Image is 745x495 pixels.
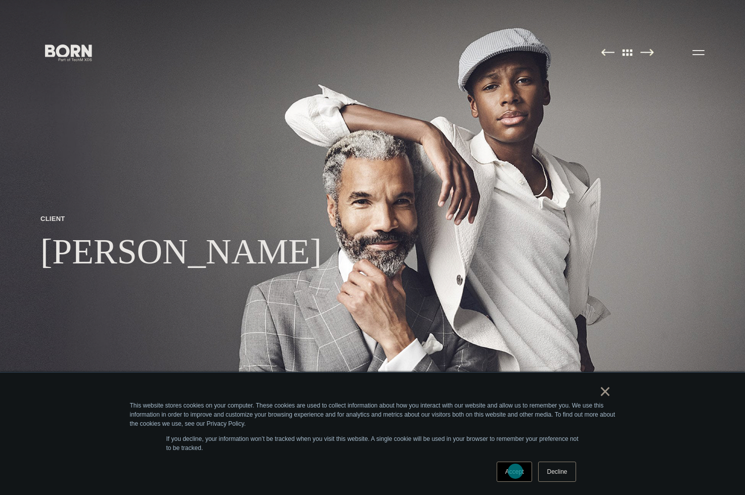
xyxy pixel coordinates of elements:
img: Next Page [640,49,654,56]
p: If you decline, your information won’t be tracked when you visit this website. A single cookie wi... [166,434,579,453]
button: Open [686,41,711,63]
a: Decline [538,462,576,482]
img: All Pages [617,49,638,56]
div: This website stores cookies on your computer. These cookies are used to collect information about... [130,401,616,428]
p: Client [40,214,322,223]
h1: [PERSON_NAME] [40,231,322,273]
img: Previous Page [601,49,615,56]
a: Accept [497,462,533,482]
a: × [599,387,611,396]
